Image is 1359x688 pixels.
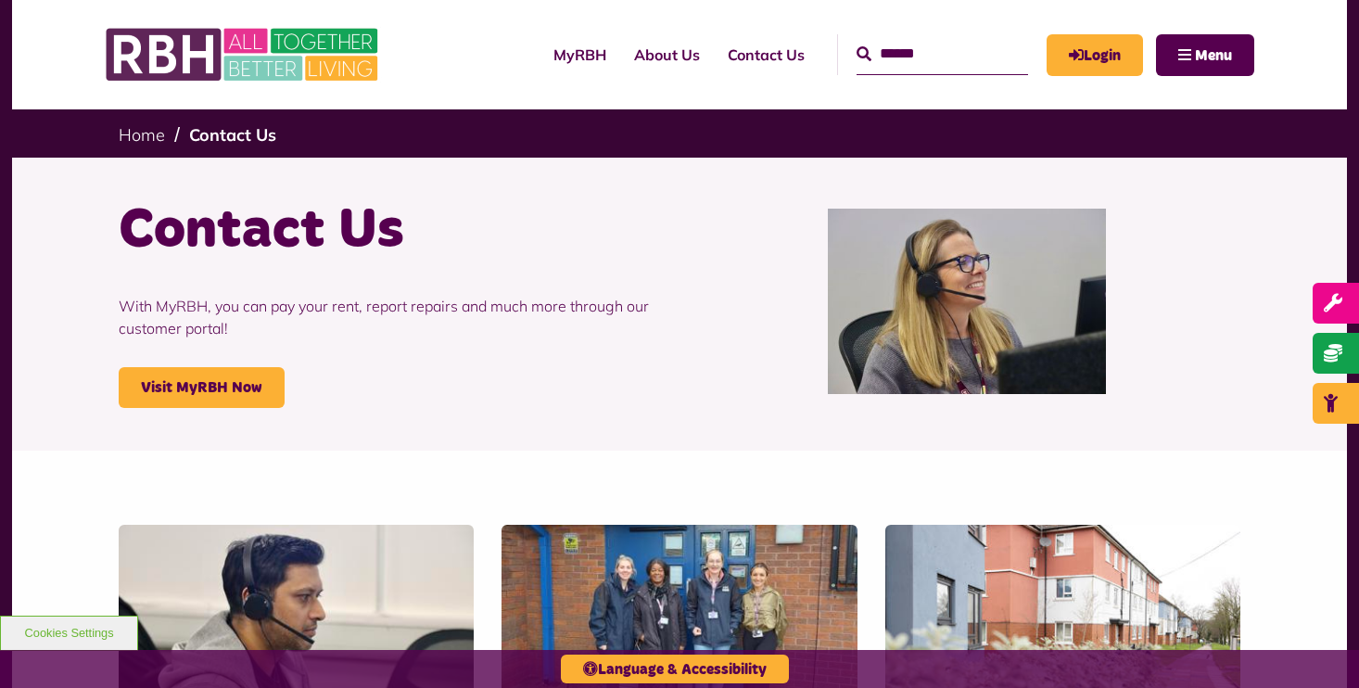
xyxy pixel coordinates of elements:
[561,655,789,683] button: Language & Accessibility
[119,195,666,267] h1: Contact Us
[714,30,819,80] a: Contact Us
[1276,605,1359,688] iframe: Netcall Web Assistant for live chat
[119,124,165,146] a: Home
[1156,34,1254,76] button: Navigation
[189,124,276,146] a: Contact Us
[1047,34,1143,76] a: MyRBH
[1195,48,1232,63] span: Menu
[540,30,620,80] a: MyRBH
[828,209,1106,394] img: Contact Centre February 2024 (1)
[620,30,714,80] a: About Us
[105,19,383,91] img: RBH
[119,367,285,408] a: Visit MyRBH Now
[119,267,666,367] p: With MyRBH, you can pay your rent, report repairs and much more through our customer portal!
